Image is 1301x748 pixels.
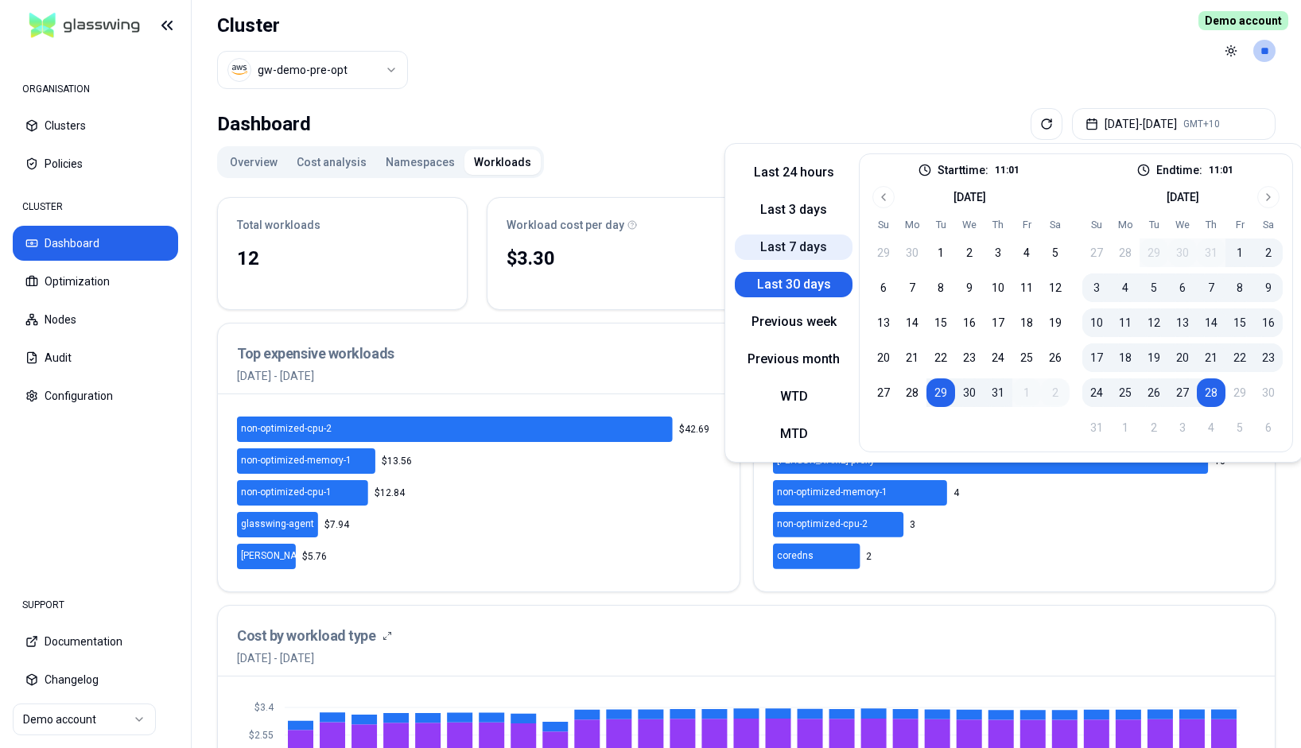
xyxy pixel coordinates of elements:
div: $3.30 [507,246,717,271]
button: 14 [1197,308,1225,337]
button: 3 [1082,273,1111,302]
span: GMT+10 [1183,118,1220,130]
img: aws [231,62,247,78]
button: WTD [735,384,852,409]
h1: Cluster [217,13,408,38]
button: Clusters [13,108,178,143]
h3: Top expensive workloads [237,343,720,365]
button: [DATE]-[DATE]GMT+10 [1072,108,1276,140]
button: 30 [898,238,926,267]
button: 23 [1254,343,1283,372]
button: 5 [1041,238,1070,267]
button: 4 [1111,273,1140,302]
button: Namespaces [376,149,464,175]
button: 28 [1111,238,1140,267]
th: Saturday [1254,218,1283,232]
button: 6 [1168,273,1197,302]
tspan: $3.4 [254,702,274,713]
button: 12 [1140,308,1168,337]
th: Tuesday [926,218,955,232]
th: Wednesday [955,218,984,232]
button: Audit [13,340,178,375]
button: 3 [984,238,1012,267]
div: SUPPORT [13,589,178,621]
div: CLUSTER [13,191,178,223]
th: Monday [1111,218,1140,232]
div: gw-demo-pre-opt [258,62,348,78]
button: 11 [1012,273,1041,302]
button: Nodes [13,302,178,337]
th: Friday [1225,218,1254,232]
button: 19 [1041,308,1070,337]
button: 9 [1254,273,1283,302]
th: Friday [1012,218,1041,232]
button: Last 3 days [735,197,852,223]
button: 26 [1140,378,1168,407]
button: 28 [898,378,926,407]
button: 15 [1225,308,1254,337]
button: 20 [869,343,898,372]
button: 2 [1254,238,1283,267]
button: Documentation [13,624,178,659]
button: 16 [1254,308,1283,337]
button: 29 [1140,238,1168,267]
th: Tuesday [1140,218,1168,232]
button: 17 [984,308,1012,337]
button: Policies [13,146,178,181]
button: 15 [926,308,955,337]
button: 18 [1012,308,1041,337]
button: 18 [1111,343,1140,372]
button: 31 [984,378,1012,407]
button: 22 [926,343,955,372]
button: 20 [1168,343,1197,372]
button: 30 [1168,238,1197,267]
div: Workload cost per day [507,217,717,233]
button: Configuration [13,378,178,413]
div: [DATE] [1167,189,1199,205]
button: 6 [869,273,898,302]
button: Go to previous month [872,186,895,208]
button: 14 [898,308,926,337]
p: [DATE] - [DATE] [237,368,720,384]
div: Total workloads [237,217,448,233]
button: 28 [1197,378,1225,407]
button: Changelog [13,662,178,697]
button: 31 [1197,238,1225,267]
div: Dashboard [217,108,311,140]
button: Workloads [464,149,541,175]
tspan: $2.55 [249,730,274,741]
th: Saturday [1041,218,1070,232]
th: Wednesday [1168,218,1197,232]
button: 1 [926,238,955,267]
button: 1 [1225,238,1254,267]
button: 21 [898,343,926,372]
button: 27 [1082,238,1111,267]
label: End time: [1156,165,1202,176]
span: [DATE] - [DATE] [237,650,392,666]
div: 12 [237,246,448,271]
button: 24 [1082,378,1111,407]
button: Last 30 days [735,272,852,297]
button: Dashboard [13,226,178,261]
h3: Cost by workload type [237,625,376,647]
button: Cost analysis [287,149,376,175]
button: Last 24 hours [735,160,852,185]
button: 25 [1111,378,1140,407]
th: Sunday [1082,218,1111,232]
button: 17 [1082,343,1111,372]
th: Sunday [869,218,898,232]
button: 7 [1197,273,1225,302]
button: 7 [898,273,926,302]
button: Go to next month [1257,186,1280,208]
button: Overview [220,149,287,175]
button: 29 [926,378,955,407]
th: Thursday [984,218,1012,232]
button: 2 [955,238,984,267]
button: 24 [984,343,1012,372]
button: 30 [955,378,984,407]
p: 11:01 [1209,164,1233,176]
button: Previous week [735,309,852,335]
button: Last 7 days [735,234,852,260]
div: [DATE] [953,189,986,205]
span: Demo account [1198,11,1288,30]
